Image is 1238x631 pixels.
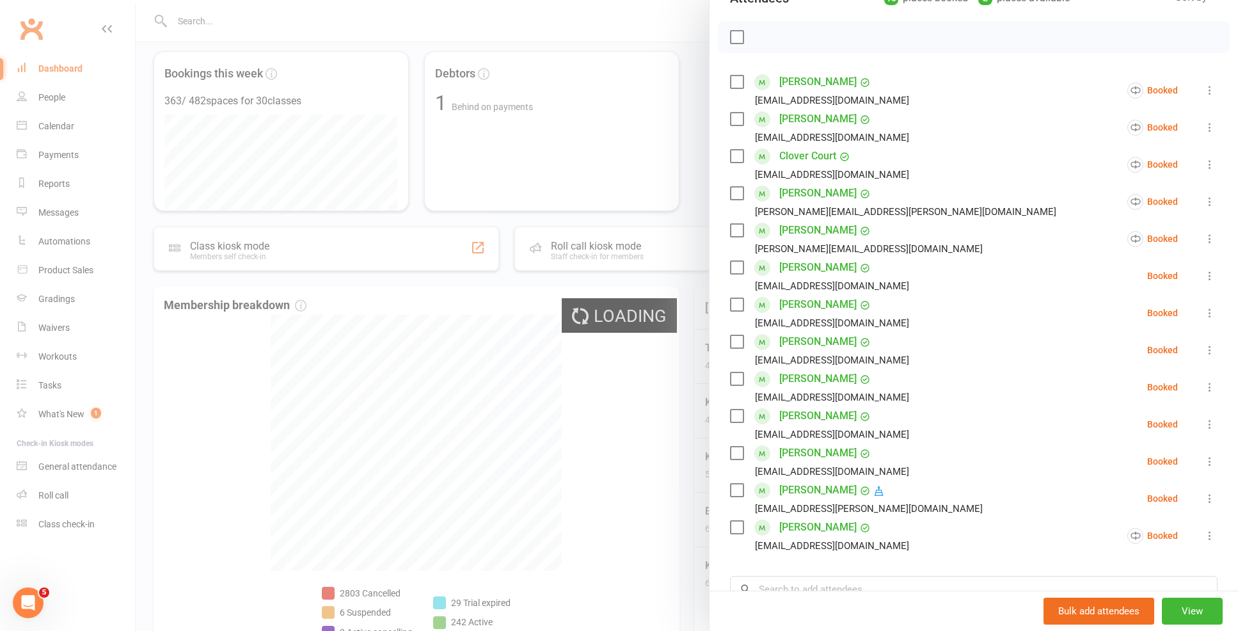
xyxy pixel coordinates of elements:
div: Booked [1127,120,1178,136]
a: Clover Court [779,146,836,166]
div: Booked [1147,494,1178,503]
div: Booked [1147,457,1178,466]
a: [PERSON_NAME] [779,109,857,129]
iframe: Intercom live chat [13,587,44,618]
a: [PERSON_NAME] [779,517,857,538]
a: [PERSON_NAME] [779,294,857,315]
div: Booked [1147,383,1178,392]
div: [EMAIL_ADDRESS][DOMAIN_NAME] [755,166,909,183]
a: [PERSON_NAME] [779,220,857,241]
div: [EMAIL_ADDRESS][DOMAIN_NAME] [755,389,909,406]
a: [PERSON_NAME] [779,331,857,352]
div: [EMAIL_ADDRESS][DOMAIN_NAME] [755,538,909,554]
div: Booked [1147,346,1178,355]
div: [EMAIL_ADDRESS][DOMAIN_NAME] [755,278,909,294]
div: [EMAIL_ADDRESS][PERSON_NAME][DOMAIN_NAME] [755,500,983,517]
div: Booked [1127,194,1178,210]
div: Booked [1127,528,1178,544]
a: [PERSON_NAME] [779,72,857,92]
div: Booked [1147,420,1178,429]
div: [EMAIL_ADDRESS][DOMAIN_NAME] [755,463,909,480]
input: Search to add attendees [730,576,1218,603]
a: [PERSON_NAME] [779,480,857,500]
div: [EMAIL_ADDRESS][DOMAIN_NAME] [755,129,909,146]
div: [EMAIL_ADDRESS][DOMAIN_NAME] [755,352,909,369]
div: [EMAIL_ADDRESS][DOMAIN_NAME] [755,426,909,443]
div: [EMAIL_ADDRESS][DOMAIN_NAME] [755,92,909,109]
div: Booked [1127,157,1178,173]
div: [EMAIL_ADDRESS][DOMAIN_NAME] [755,315,909,331]
div: [PERSON_NAME][EMAIL_ADDRESS][PERSON_NAME][DOMAIN_NAME] [755,204,1056,220]
a: [PERSON_NAME] [779,443,857,463]
div: Booked [1147,271,1178,280]
a: [PERSON_NAME] [779,369,857,389]
a: [PERSON_NAME] [779,183,857,204]
div: [PERSON_NAME][EMAIL_ADDRESS][DOMAIN_NAME] [755,241,983,257]
div: Booked [1147,308,1178,317]
button: View [1162,598,1223,625]
div: Booked [1127,231,1178,247]
a: [PERSON_NAME] [779,257,857,278]
a: [PERSON_NAME] [779,406,857,426]
span: 5 [39,587,49,598]
div: Booked [1127,83,1178,99]
button: Bulk add attendees [1044,598,1154,625]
